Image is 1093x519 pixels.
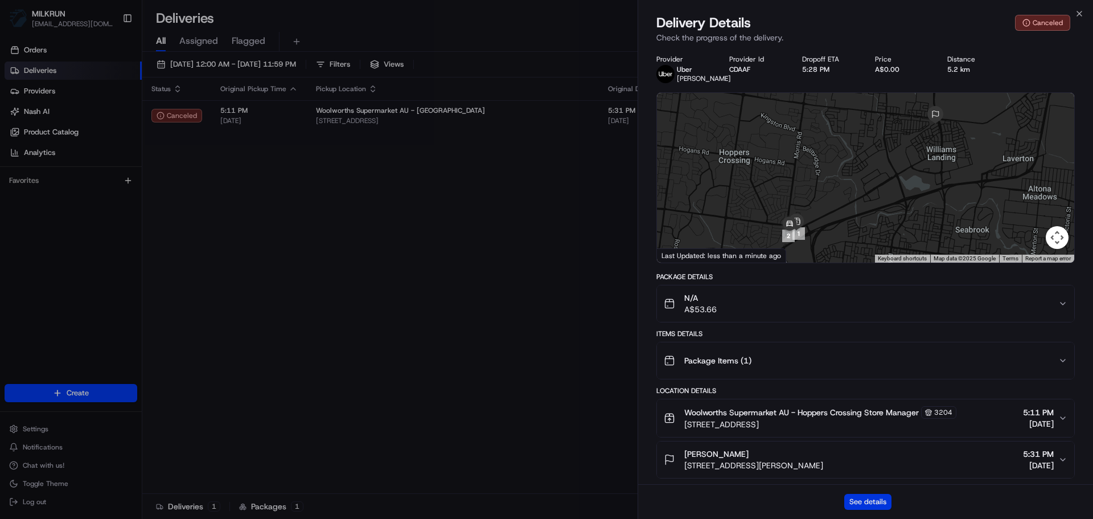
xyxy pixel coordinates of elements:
[656,32,1075,43] p: Check the progress of the delivery.
[656,14,751,32] span: Delivery Details
[657,342,1074,379] button: Package Items (1)
[656,272,1075,281] div: Package Details
[1015,15,1070,31] button: Canceled
[934,408,952,417] span: 3204
[656,55,711,64] div: Provider
[1046,226,1069,249] button: Map camera controls
[875,55,930,64] div: Price
[802,65,857,74] div: 5:28 PM
[934,255,996,261] span: Map data ©2025 Google
[656,329,1075,338] div: Items Details
[1023,407,1054,418] span: 5:11 PM
[802,55,857,64] div: Dropoff ETA
[656,386,1075,395] div: Location Details
[875,65,930,74] div: A$0.00
[782,230,795,242] div: 2
[729,55,784,64] div: Provider Id
[947,55,1002,64] div: Distance
[1023,460,1054,471] span: [DATE]
[677,74,731,83] span: [PERSON_NAME]
[684,355,751,366] span: Package Items ( 1 )
[1023,448,1054,460] span: 5:31 PM
[684,292,717,304] span: N/A
[684,407,919,418] span: Woolworths Supermarket AU - Hoppers Crossing Store Manager
[947,65,1002,74] div: 5.2 km
[1025,255,1071,261] a: Report a map error
[729,65,750,74] button: CDAAF
[844,494,891,510] button: See details
[657,285,1074,322] button: N/AA$53.66
[657,442,1074,478] button: [PERSON_NAME][STREET_ADDRESS][PERSON_NAME]5:31 PM[DATE]
[660,248,697,263] img: Google
[684,419,956,430] span: [STREET_ADDRESS]
[656,65,675,83] img: uber-new-logo.jpeg
[878,255,927,263] button: Keyboard shortcuts
[684,448,749,460] span: [PERSON_NAME]
[677,65,692,74] span: Uber
[657,399,1074,437] button: Woolworths Supermarket AU - Hoppers Crossing Store Manager3204[STREET_ADDRESS]5:11 PM[DATE]
[792,227,805,240] div: 1
[660,248,697,263] a: Open this area in Google Maps (opens a new window)
[684,460,823,471] span: [STREET_ADDRESS][PERSON_NAME]
[1002,255,1018,261] a: Terms
[684,304,717,315] span: A$53.66
[657,248,786,263] div: Last Updated: less than a minute ago
[1023,418,1054,430] span: [DATE]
